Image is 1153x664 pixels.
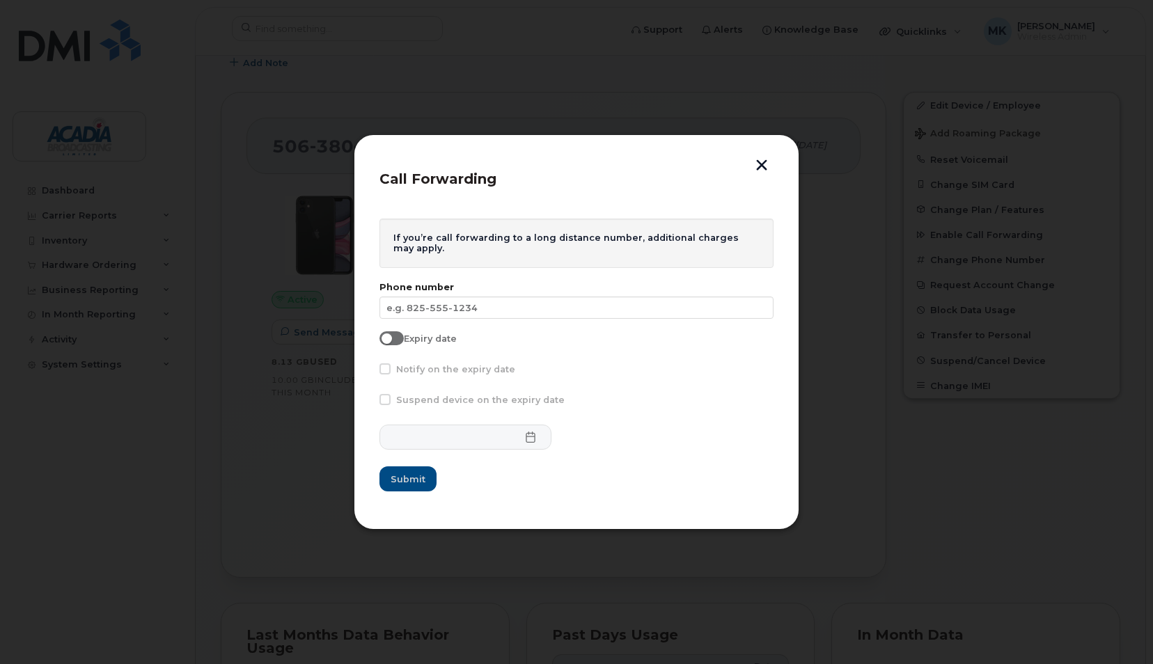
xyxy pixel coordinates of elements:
label: Phone number [379,282,774,292]
div: If you’re call forwarding to a long distance number, additional charges may apply. [379,219,774,268]
button: Submit [379,466,437,491]
span: Submit [391,473,425,486]
input: Expiry date [379,331,391,342]
input: e.g. 825-555-1234 [379,297,774,319]
span: Expiry date [404,333,457,344]
span: Call Forwarding [379,171,496,187]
